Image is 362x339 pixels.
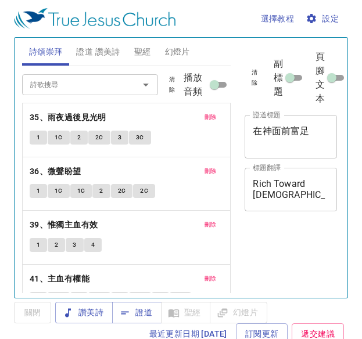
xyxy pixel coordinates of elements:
button: 2 [70,292,88,306]
span: 選擇教程 [261,12,295,26]
span: 清除 [167,74,177,95]
button: 刪除 [198,272,224,286]
button: 1 [30,292,47,306]
span: 2C [118,186,126,196]
span: 4 [91,240,95,250]
button: 讚美詩 [55,302,113,323]
button: 39、惟獨主血有效 [30,218,100,232]
button: 2C [88,131,110,145]
button: 1 [30,184,47,198]
button: Open [138,77,154,93]
button: 2C [133,184,155,198]
iframe: from-child [240,223,320,325]
span: 2C [140,186,148,196]
span: 1 [37,240,40,250]
button: 1C [48,131,70,145]
span: 2 [99,186,103,196]
span: 刪除 [205,219,217,230]
b: 41、主血有權能 [30,272,89,286]
span: 刪除 [205,166,217,176]
span: 清除 [252,67,257,88]
span: 刪除 [205,273,217,284]
button: 2C [88,292,110,306]
button: 4 [84,238,102,252]
button: 1 [30,238,47,252]
button: 3 [66,238,83,252]
span: 3C [136,132,144,143]
button: 清除 [160,73,184,97]
span: 讚美詩 [64,305,103,320]
b: 39、惟獨主血有效 [30,218,98,232]
span: 3 [73,240,76,250]
button: 35、雨夜過後見光明 [30,110,108,125]
button: 3C [129,292,151,306]
span: 詩頌崇拜 [29,45,63,59]
img: True Jesus Church [14,8,175,29]
span: 1 [37,132,40,143]
button: 刪除 [198,164,224,178]
button: 3 [111,131,128,145]
span: 證道 讚美詩 [76,45,120,59]
span: 2 [55,240,58,250]
span: 刪除 [205,112,217,122]
span: 3 [118,132,121,143]
button: 選擇教程 [256,8,299,30]
button: 1C [48,292,70,306]
span: 播放音頻 [184,71,208,99]
textarea: 在神面前富足 [253,125,329,147]
span: 2 [77,132,81,143]
button: 36、微聲盼望 [30,164,83,179]
button: 4 [152,292,169,306]
span: 頁腳文本 [316,50,325,106]
span: 副標題 [274,57,283,99]
button: 刪除 [198,110,224,124]
span: 設定 [308,12,339,26]
button: 刪除 [198,218,224,232]
button: 2 [48,238,65,252]
span: 1C [77,186,85,196]
button: 證道 [112,302,162,323]
button: 4C [170,292,192,306]
button: 2C [111,184,133,198]
button: 1C [70,184,92,198]
span: 幻燈片 [165,45,190,59]
span: 1C [55,132,63,143]
button: 2 [70,131,88,145]
button: 3C [129,131,151,145]
button: 3 [111,292,128,306]
span: 1C [55,186,63,196]
button: 2 [92,184,110,198]
b: 35、雨夜過後見光明 [30,110,106,125]
b: 36、微聲盼望 [30,164,81,179]
button: 1C [48,184,70,198]
textarea: Rich Toward [DEMOGRAPHIC_DATA] [253,178,329,200]
button: 清除 [245,66,264,90]
button: 1 [30,131,47,145]
button: 設定 [303,8,343,30]
span: 證道 [121,305,152,320]
span: 聖經 [134,45,151,59]
span: 1 [37,186,40,196]
button: 41、主血有權能 [30,272,92,286]
span: 2C [95,132,103,143]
